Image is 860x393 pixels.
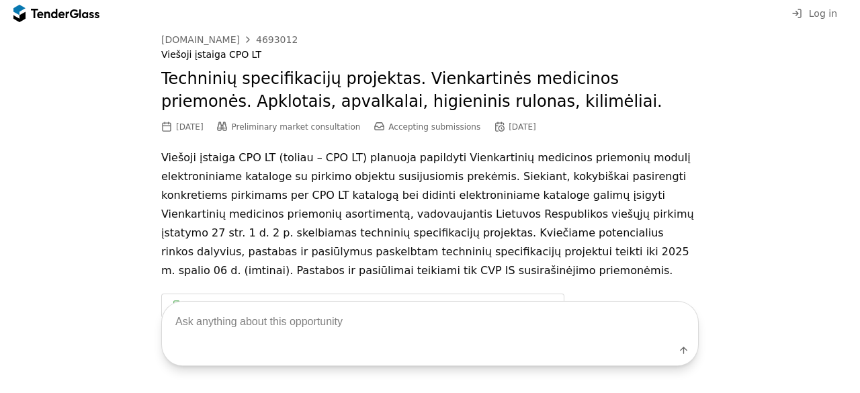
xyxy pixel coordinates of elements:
button: Log in [787,5,841,22]
div: [DATE] [509,122,536,132]
span: Accepting submissions [388,122,480,132]
div: [DATE] [176,122,204,132]
h2: Techninių specifikacijų projektas. Vienkartinės medicinos priemonės. Apklotais, apvalkalai, higie... [161,68,699,113]
div: [DOMAIN_NAME] [161,35,240,44]
p: Viešoji įstaiga CPO LT (toliau – CPO LT) planuoja papildyti Vienkartinių medicinos priemonių modu... [161,148,699,280]
span: Preliminary market consultation [232,122,361,132]
div: Viešoji įstaiga CPO LT [161,49,699,60]
div: 4693012 [256,35,298,44]
span: Log in [809,8,837,19]
a: [DOMAIN_NAME]4693012 [161,34,298,45]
